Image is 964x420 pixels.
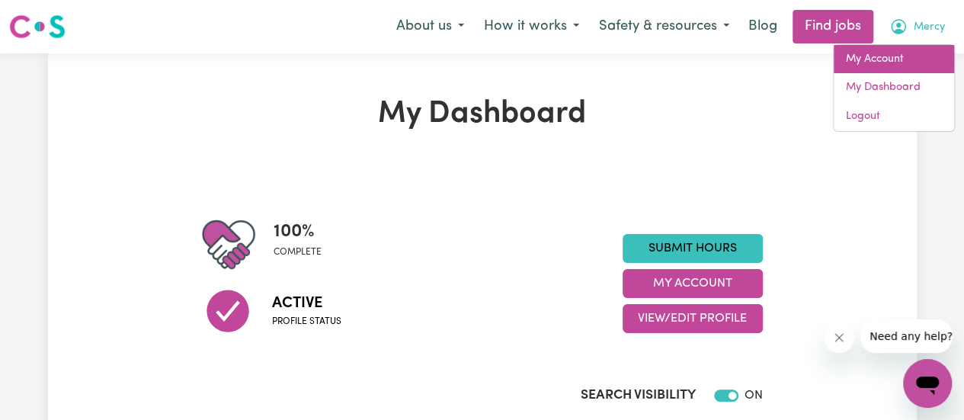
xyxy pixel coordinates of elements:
[9,9,66,44] a: Careseekers logo
[833,44,955,132] div: My Account
[834,45,954,74] a: My Account
[623,304,763,333] button: View/Edit Profile
[745,390,763,402] span: ON
[623,234,763,263] a: Submit Hours
[793,10,873,43] a: Find jobs
[581,386,696,406] label: Search Visibility
[824,322,854,353] iframe: Close message
[272,315,341,329] span: Profile status
[623,269,763,298] button: My Account
[274,245,322,259] span: complete
[274,218,334,271] div: Profile completeness: 100%
[739,10,786,43] a: Blog
[202,96,763,133] h1: My Dashboard
[879,11,955,43] button: My Account
[9,11,92,23] span: Need any help?
[274,218,322,245] span: 100 %
[589,11,739,43] button: Safety & resources
[9,13,66,40] img: Careseekers logo
[386,11,474,43] button: About us
[474,11,589,43] button: How it works
[860,319,952,353] iframe: Message from company
[834,102,954,131] a: Logout
[903,359,952,408] iframe: Button to launch messaging window
[914,19,945,36] span: Mercy
[834,73,954,102] a: My Dashboard
[272,292,341,315] span: Active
